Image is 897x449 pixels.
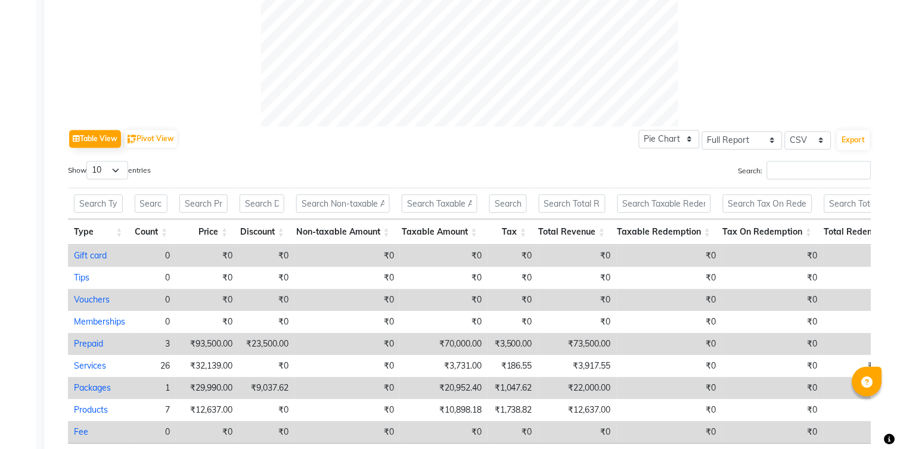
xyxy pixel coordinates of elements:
td: ₹0 [722,356,824,378]
td: ₹0 [488,422,538,444]
td: 0 [131,267,176,289]
input: Search Count [135,195,168,213]
td: ₹0 [722,333,824,356]
a: Vouchers [74,295,110,305]
td: ₹0 [238,245,294,267]
th: Non-taxable Amount: activate to sort column ascending [290,220,396,245]
a: Tips [74,273,89,283]
td: ₹70,000.00 [400,333,488,356]
td: ₹0 [294,378,400,400]
td: 1 [131,378,176,400]
input: Search Non-taxable Amount [296,195,390,213]
td: ₹9,037.62 [238,378,294,400]
td: ₹3,917.55 [538,356,617,378]
td: 26 [131,356,176,378]
a: Fee [74,427,88,438]
td: ₹12,637.00 [538,400,617,422]
td: ₹0 [538,289,617,311]
button: Export [837,130,870,151]
td: ₹0 [538,422,617,444]
td: ₹0 [617,311,722,333]
a: Memberships [74,317,125,328]
td: ₹0 [488,289,538,311]
td: ₹73,500.00 [538,333,617,356]
label: Search: [738,161,871,180]
td: ₹0 [294,333,400,356]
a: Products [74,405,108,416]
td: ₹0 [294,267,400,289]
td: ₹0 [617,333,722,356]
td: ₹3,731.00 [400,356,488,378]
a: Services [74,361,106,372]
th: Price: activate to sort column ascending [173,220,234,245]
td: ₹0 [617,356,722,378]
th: Taxable Amount: activate to sort column ascending [396,220,483,245]
td: ₹0 [538,245,617,267]
td: ₹0 [294,356,400,378]
td: ₹0 [538,267,617,289]
th: Discount: activate to sort column ascending [234,220,290,245]
td: ₹0 [238,422,294,444]
td: ₹0 [400,289,488,311]
td: ₹12,637.00 [176,400,238,422]
input: Search Tax On Redemption [723,195,812,213]
td: ₹0 [617,400,722,422]
td: ₹0 [722,245,824,267]
td: 0 [131,245,176,267]
td: ₹0 [238,400,294,422]
th: Count: activate to sort column ascending [129,220,174,245]
th: Tax On Redemption: activate to sort column ascending [717,220,818,245]
td: ₹0 [722,289,824,311]
td: ₹0 [722,378,824,400]
td: ₹0 [722,267,824,289]
select: Showentries [86,161,128,180]
th: Total Revenue: activate to sort column ascending [533,220,612,245]
td: ₹0 [238,311,294,333]
input: Search Total Revenue [539,195,606,213]
button: Pivot View [125,130,177,148]
td: ₹0 [400,422,488,444]
td: ₹93,500.00 [176,333,238,356]
td: ₹29,990.00 [176,378,238,400]
td: ₹0 [176,267,238,289]
td: ₹22,000.00 [538,378,617,400]
input: Search Type [74,195,123,213]
td: ₹10,898.18 [400,400,488,422]
td: 3 [131,333,176,356]
td: ₹23,500.00 [238,333,294,356]
td: 0 [131,289,176,311]
td: ₹20,952.40 [400,378,488,400]
td: ₹0 [617,267,722,289]
td: ₹1,738.82 [488,400,538,422]
td: ₹0 [176,289,238,311]
td: ₹0 [176,245,238,267]
th: Taxable Redemption: activate to sort column ascending [612,220,717,245]
th: Tax: activate to sort column ascending [483,220,532,245]
td: 0 [131,422,176,444]
td: ₹0 [238,267,294,289]
td: ₹0 [617,289,722,311]
td: ₹0 [238,289,294,311]
td: ₹0 [722,311,824,333]
input: Search Tax [489,195,526,213]
td: ₹0 [400,245,488,267]
td: 7 [131,400,176,422]
td: ₹0 [238,356,294,378]
td: ₹0 [722,422,824,444]
td: ₹0 [400,311,488,333]
td: ₹0 [617,378,722,400]
input: Search Taxable Amount [402,195,477,213]
td: ₹0 [176,422,238,444]
img: pivot.png [128,135,136,144]
td: ₹0 [294,289,400,311]
button: Table View [69,130,121,148]
th: Type: activate to sort column ascending [68,220,129,245]
td: ₹0 [294,245,400,267]
a: Packages [74,383,111,394]
td: ₹0 [294,311,400,333]
td: ₹0 [176,311,238,333]
label: Show entries [68,161,151,180]
td: ₹0 [488,311,538,333]
a: Gift card [74,251,107,261]
td: ₹0 [294,400,400,422]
